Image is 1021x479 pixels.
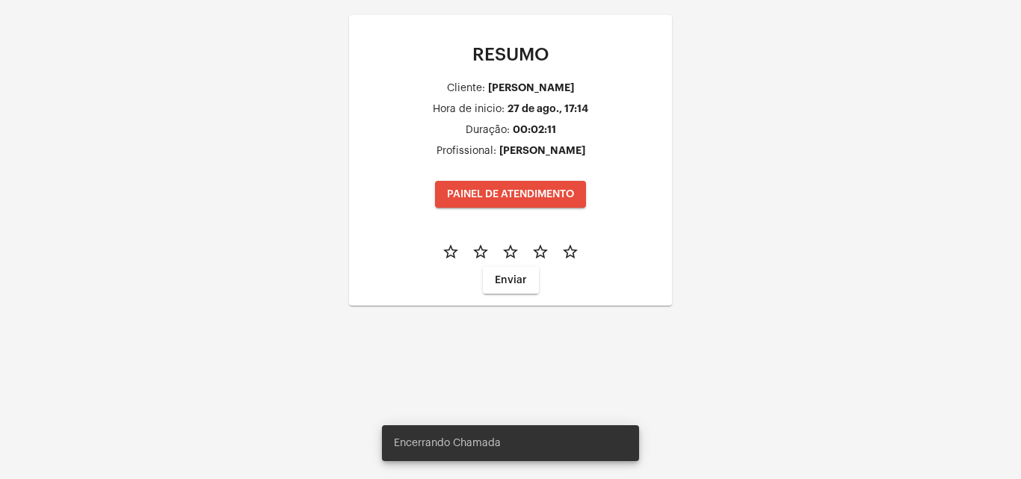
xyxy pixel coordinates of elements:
[502,243,519,261] mat-icon: star_border
[466,125,510,136] div: Duração:
[508,103,588,114] div: 27 de ago., 17:14
[435,181,586,208] button: PAINEL DE ATENDIMENTO
[447,83,485,94] div: Cliente:
[531,243,549,261] mat-icon: star_border
[488,82,574,93] div: [PERSON_NAME]
[495,275,527,285] span: Enviar
[394,436,501,451] span: Encerrando Chamada
[442,243,460,261] mat-icon: star_border
[361,45,660,64] p: RESUMO
[437,146,496,157] div: Profissional:
[513,124,556,135] div: 00:02:11
[561,243,579,261] mat-icon: star_border
[447,189,574,200] span: PAINEL DE ATENDIMENTO
[472,243,490,261] mat-icon: star_border
[483,267,539,294] button: Enviar
[499,145,585,156] div: [PERSON_NAME]
[433,104,505,115] div: Hora de inicio:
